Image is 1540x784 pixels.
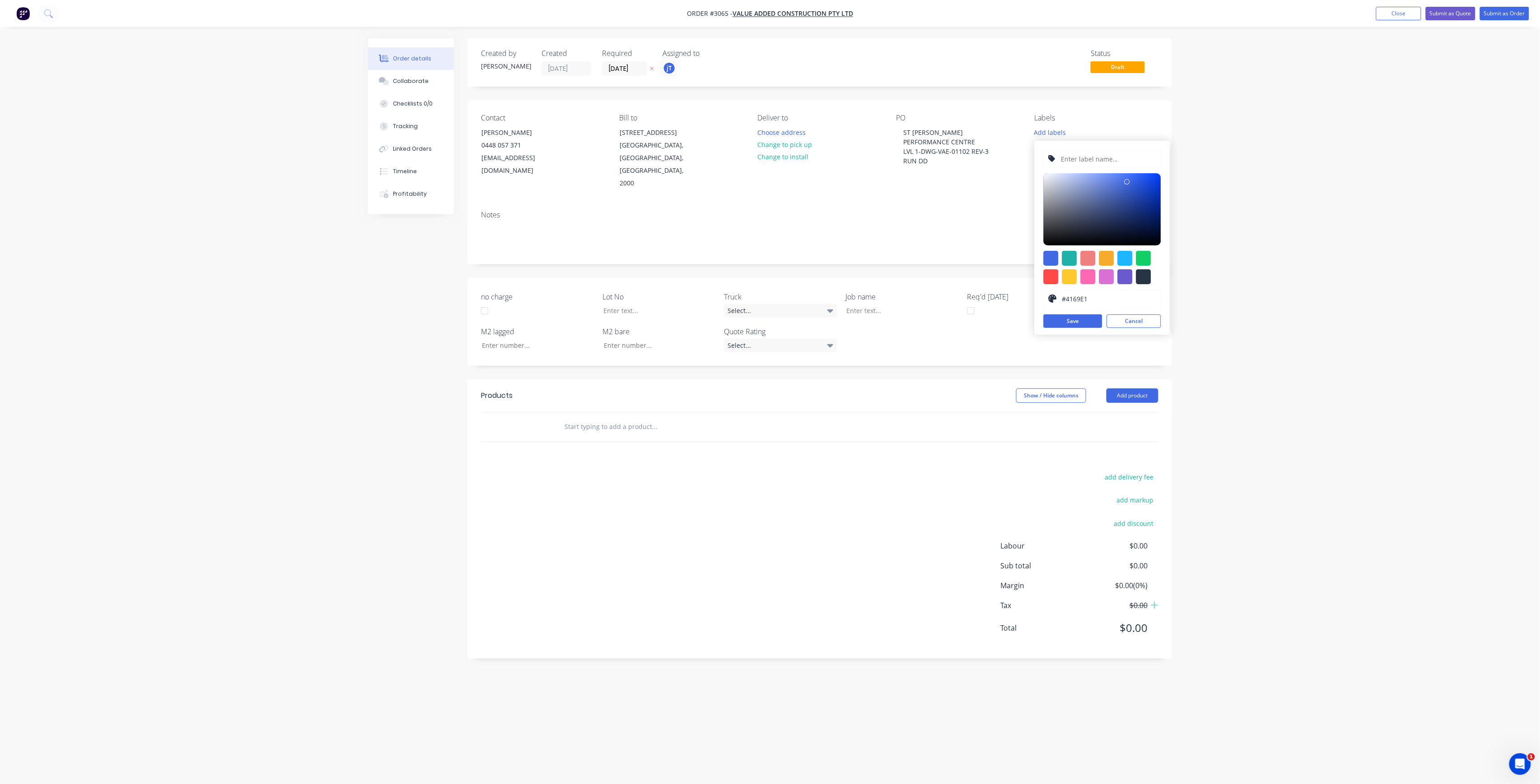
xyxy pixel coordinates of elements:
div: #20b2aa [1062,251,1077,266]
button: Profitability [368,183,454,205]
div: Checklists 0/0 [393,100,433,108]
input: Enter number... [475,339,594,352]
input: Start typing to add a product... [564,418,745,436]
label: Quote Rating [724,326,837,337]
label: M2 bare [602,326,715,337]
div: Created [541,49,591,58]
div: Assigned to [663,49,753,58]
div: [STREET_ADDRESS] [620,126,695,139]
span: Margin [1000,580,1081,591]
label: M2 lagged [481,326,594,337]
div: Profitability [393,190,427,198]
label: Lot No [602,291,715,302]
div: Bill to [619,114,743,122]
div: Timeline [393,167,417,175]
div: Deliver to [758,114,882,122]
div: [GEOGRAPHIC_DATA], [GEOGRAPHIC_DATA], [GEOGRAPHIC_DATA], 2000 [620,139,695,189]
a: Value Added Construction Pty Ltd [733,9,853,18]
button: add discount [1109,517,1158,530]
button: Order details [368,47,454,70]
div: #da70d6 [1099,269,1114,284]
button: Add product [1106,388,1158,403]
label: Req'd [DATE] [967,291,1080,302]
div: Linked Orders [393,145,432,153]
span: Total [1000,623,1081,633]
button: Save [1044,314,1102,328]
div: #273444 [1136,269,1151,284]
span: Labour [1000,540,1081,551]
div: Select... [724,304,837,318]
div: Created by [481,49,531,58]
div: Contact [481,114,605,122]
div: [STREET_ADDRESS][GEOGRAPHIC_DATA], [GEOGRAPHIC_DATA], [GEOGRAPHIC_DATA], 2000 [612,126,702,190]
div: #ffc82c [1062,269,1077,284]
div: [EMAIL_ADDRESS][DOMAIN_NAME] [481,152,556,177]
div: #6a5acd [1118,269,1133,284]
div: PO [896,114,1020,122]
button: Timeline [368,160,454,183]
iframe: Intercom live chat [1509,753,1531,775]
button: Add labels [1029,126,1071,138]
div: [PERSON_NAME] [481,61,531,71]
button: Change to pick up [753,138,817,151]
div: #4169e1 [1044,251,1059,266]
span: Sub total [1000,560,1081,571]
button: Linked Orders [368,138,454,160]
img: Factory [16,7,30,20]
button: Submit as Order [1480,7,1529,20]
div: ST [PERSON_NAME] PERFORMANCE CENTRE LVL 1-DWG-VAE-01102 REV-3 RUN DD [896,126,1009,167]
div: [PERSON_NAME]0448 057 371[EMAIL_ADDRESS][DOMAIN_NAME] [474,126,564,177]
div: #f6ab2f [1099,251,1114,266]
button: Change to install [753,151,813,163]
button: Checklists 0/0 [368,92,454,115]
div: Required [602,49,652,58]
label: Job name [846,291,959,302]
div: #ff4949 [1044,269,1059,284]
button: jT [663,61,676,75]
button: Tracking [368,115,454,138]
span: $0.00 [1081,560,1148,571]
div: Status [1091,49,1158,58]
label: Truck [724,291,837,302]
button: Choose address [753,126,811,138]
span: $0.00 [1081,620,1148,636]
div: Products [481,390,513,401]
button: add delivery fee [1100,471,1158,483]
label: no charge [481,291,594,302]
button: Show / Hide columns [1016,388,1086,403]
button: Submit as Quote [1426,7,1475,20]
div: #13ce66 [1136,251,1151,266]
button: Close [1376,7,1421,20]
button: Cancel [1107,314,1161,328]
span: Tax [1000,600,1081,611]
span: $0.00 [1081,600,1148,611]
div: [PERSON_NAME] [481,126,556,139]
span: 1 [1528,753,1535,761]
div: Tracking [393,122,418,130]
span: Draft [1091,61,1145,73]
span: $0.00 [1081,540,1148,551]
input: Enter number... [596,339,715,352]
span: Order #3065 - [687,9,733,18]
button: add markup [1112,494,1158,506]
div: #f08080 [1081,251,1096,266]
div: #ff69b4 [1081,269,1096,284]
div: Notes [481,211,1158,219]
div: Select... [724,339,837,352]
div: Labels [1035,114,1158,122]
span: $0.00 ( 0 %) [1081,580,1148,591]
div: #1fb6ff [1118,251,1133,266]
input: Enter label name... [1060,150,1156,167]
div: Collaborate [393,77,429,85]
div: Order details [393,55,432,63]
button: Collaborate [368,70,454,92]
div: 0448 057 371 [481,139,556,152]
